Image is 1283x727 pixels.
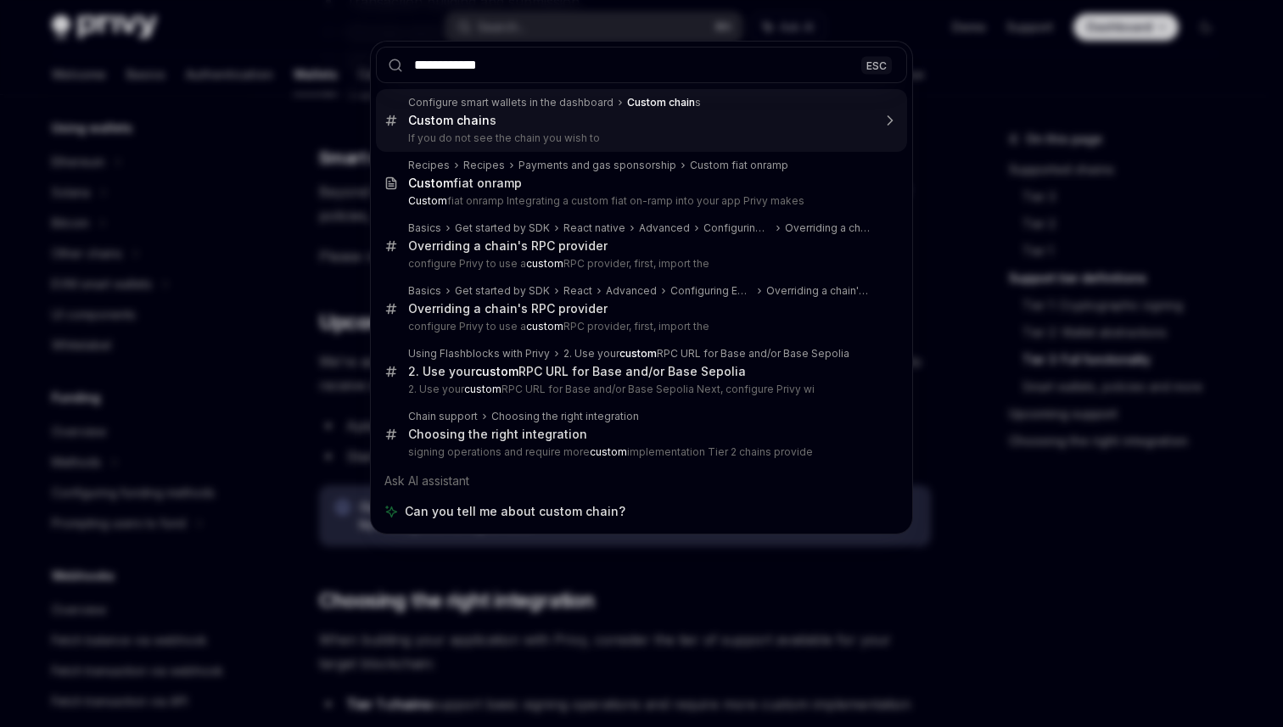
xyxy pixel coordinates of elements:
div: Get started by SDK [455,284,550,298]
div: Get started by SDK [455,221,550,235]
b: custom [526,257,563,270]
div: Basics [408,284,441,298]
div: Overriding a chain's RPC provider [785,221,871,235]
div: Chain support [408,410,478,423]
div: React native [563,221,625,235]
span: Can you tell me about custom chain? [405,503,625,520]
div: 2. Use your RPC URL for Base and/or Base Sepolia [563,347,849,361]
b: custom [619,347,657,360]
div: Overriding a chain's RPC provider [408,301,608,316]
div: Choosing the right integration [408,427,587,442]
div: Configuring EVM networks [703,221,771,235]
b: custom [464,383,501,395]
div: Basics [408,221,441,235]
p: configure Privy to use a RPC provider, first, import the [408,257,871,271]
p: 2. Use your RPC URL for Base and/or Base Sepolia Next, configure Privy wi [408,383,871,396]
p: fiat onramp Integrating a custom fiat on-ramp into your app Privy makes [408,194,871,208]
div: Overriding a chain's RPC provider [766,284,871,298]
div: ESC [861,56,892,74]
div: Advanced [639,221,690,235]
div: Advanced [606,284,657,298]
p: If you do not see the chain you wish to [408,131,871,145]
div: Ask AI assistant [376,466,907,496]
div: 2. Use your RPC URL for Base and/or Base Sepolia [408,364,746,379]
div: Payments and gas sponsorship [518,159,676,172]
p: signing operations and require more implementation Tier 2 chains provide [408,445,871,459]
div: s [408,113,496,128]
div: fiat onramp [408,176,522,191]
div: Overriding a chain's RPC provider [408,238,608,254]
div: Choosing the right integration [491,410,639,423]
b: Custom chain [408,113,490,127]
div: Recipes [463,159,505,172]
p: configure Privy to use a RPC provider, first, import the [408,320,871,333]
b: Custom chain [627,96,695,109]
div: React [563,284,592,298]
div: Recipes [408,159,450,172]
b: custom [590,445,627,458]
div: Configure smart wallets in the dashboard [408,96,613,109]
div: Custom fiat onramp [690,159,788,172]
div: Configuring EVM networks [670,284,753,298]
b: Custom [408,194,447,207]
div: s [627,96,701,109]
b: Custom [408,176,453,190]
b: custom [526,320,563,333]
b: custom [475,364,518,378]
div: Using Flashblocks with Privy [408,347,550,361]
